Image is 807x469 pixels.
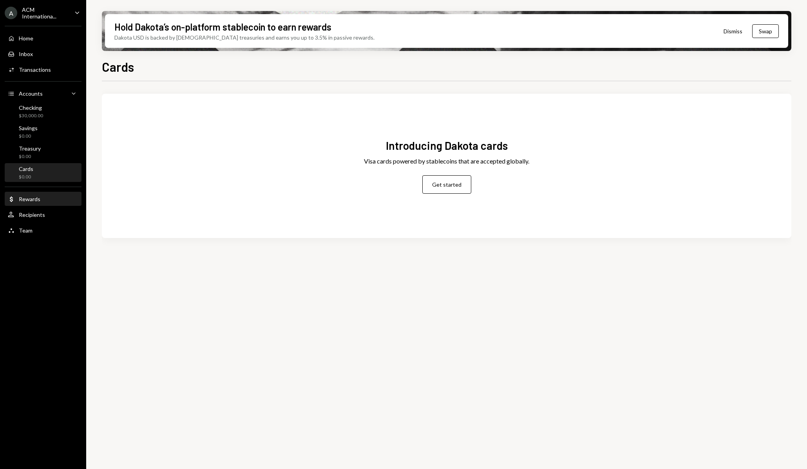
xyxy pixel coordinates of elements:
a: Treasury$0.00 [5,143,81,162]
div: Savings [19,125,38,131]
div: Dakota USD is backed by [DEMOGRAPHIC_DATA] treasuries and earns you up to 3.5% in passive rewards. [114,33,375,42]
div: Recipients [19,211,45,218]
div: Checking [19,104,43,111]
div: Transactions [19,66,51,73]
a: Savings$0.00 [5,122,81,141]
a: Transactions [5,62,81,76]
div: Visa cards powered by stablecoins that are accepted globally. [364,156,529,166]
div: Rewards [19,196,40,202]
button: Dismiss [714,22,752,40]
a: Home [5,31,81,45]
a: Cards$0.00 [5,163,81,182]
a: Recipients [5,207,81,222]
a: Team [5,223,81,237]
div: Treasury [19,145,41,152]
div: ACM Internationa... [22,6,68,20]
div: $0.00 [19,133,38,140]
div: Inbox [19,51,33,57]
div: A [5,7,17,19]
div: Hold Dakota’s on-platform stablecoin to earn rewards [114,20,331,33]
div: Team [19,227,33,234]
h1: Cards [102,59,134,75]
div: Home [19,35,33,42]
div: $0.00 [19,153,41,160]
div: $0.00 [19,174,33,180]
div: Cards [19,165,33,172]
a: Accounts [5,86,81,100]
a: Inbox [5,47,81,61]
button: Swap [752,24,779,38]
button: Get started [422,175,471,194]
div: $30,000.00 [19,113,43,119]
a: Checking$30,000.00 [5,102,81,121]
div: Introducing Dakota cards [386,138,508,153]
a: Rewards [5,192,81,206]
div: Accounts [19,90,43,97]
